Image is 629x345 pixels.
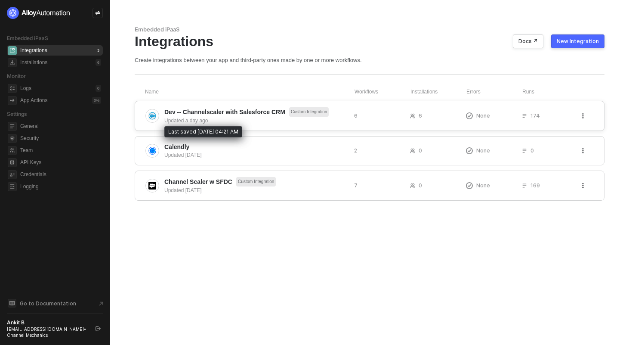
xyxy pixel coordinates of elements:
[145,88,355,96] div: Name
[410,183,415,188] span: icon-users
[164,108,285,116] span: Dev -- Channelscaler with Salesforce CRM
[580,113,586,118] span: icon-threedots
[8,96,17,105] span: icon-app-actions
[20,133,101,143] span: Security
[522,88,581,96] div: Runs
[92,97,101,104] div: 0 %
[7,111,27,117] span: Settings
[96,326,101,331] span: logout
[7,7,71,19] img: logo
[8,46,17,55] span: integrations
[419,147,422,154] span: 0
[476,182,490,189] span: None
[148,112,156,120] img: integration-icon
[164,126,242,137] div: Last saved [DATE] 04:21 AM
[20,300,76,307] span: Go to Documentation
[466,147,473,154] span: icon-exclamation
[7,319,88,326] div: Ankit B
[289,107,329,117] span: Custom Integration
[148,147,156,155] img: integration-icon
[7,298,103,308] a: Knowledge Base
[8,182,17,191] span: logging
[8,122,17,131] span: general
[20,157,101,168] span: API Keys
[7,326,88,338] div: [EMAIL_ADDRESS][DOMAIN_NAME] • Channel Mechanics
[95,10,100,16] span: icon-swap
[7,73,26,79] span: Monitor
[419,112,422,119] span: 6
[8,84,17,93] span: icon-logs
[354,147,357,154] span: 2
[410,113,415,118] span: icon-users
[135,56,604,64] div: Create integrations between your app and third-party ones made by one or more workflows.
[522,113,527,118] span: icon-list
[354,112,358,119] span: 6
[466,88,522,96] div: Errors
[476,112,490,119] span: None
[20,85,31,92] div: Logs
[580,183,586,188] span: icon-threedots
[466,182,473,189] span: icon-exclamation
[148,182,156,190] img: integration-icon
[96,59,101,66] div: 6
[20,47,47,54] div: Integrations
[135,33,604,50] div: Integrations
[530,147,534,154] span: 0
[96,47,101,54] div: 3
[522,148,527,153] span: icon-list
[8,299,16,308] span: documentation
[476,147,490,154] span: None
[96,85,101,92] div: 0
[20,145,101,155] span: Team
[8,146,17,155] span: team
[20,121,101,131] span: General
[522,183,527,188] span: icon-list
[164,143,189,151] span: Calendly
[466,112,473,119] span: icon-exclamation
[97,299,105,308] span: document-arrow
[164,151,347,159] div: Updated [DATE]
[580,148,586,153] span: icon-threedots
[20,181,101,192] span: Logging
[20,59,47,66] div: Installations
[530,182,540,189] span: 169
[8,134,17,143] span: security
[20,97,47,104] div: App Actions
[164,186,347,194] div: Updated [DATE]
[518,38,538,45] div: Docs ↗
[164,177,232,186] span: Channel Scaler w SFDC
[7,35,48,41] span: Embedded iPaaS
[7,7,103,19] a: logo
[410,148,415,153] span: icon-users
[8,170,17,179] span: credentials
[164,117,347,124] div: Updated a day ago
[8,58,17,67] span: installations
[530,112,540,119] span: 174
[410,88,466,96] div: Installations
[354,182,358,189] span: 7
[135,26,604,33] div: Embedded iPaaS
[557,38,599,45] div: New Integration
[236,177,276,186] span: Custom Integration
[20,169,101,180] span: Credentials
[513,34,543,48] button: Docs ↗
[419,182,422,189] span: 0
[8,158,17,167] span: api-key
[551,34,604,48] button: New Integration
[355,88,410,96] div: Workflows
